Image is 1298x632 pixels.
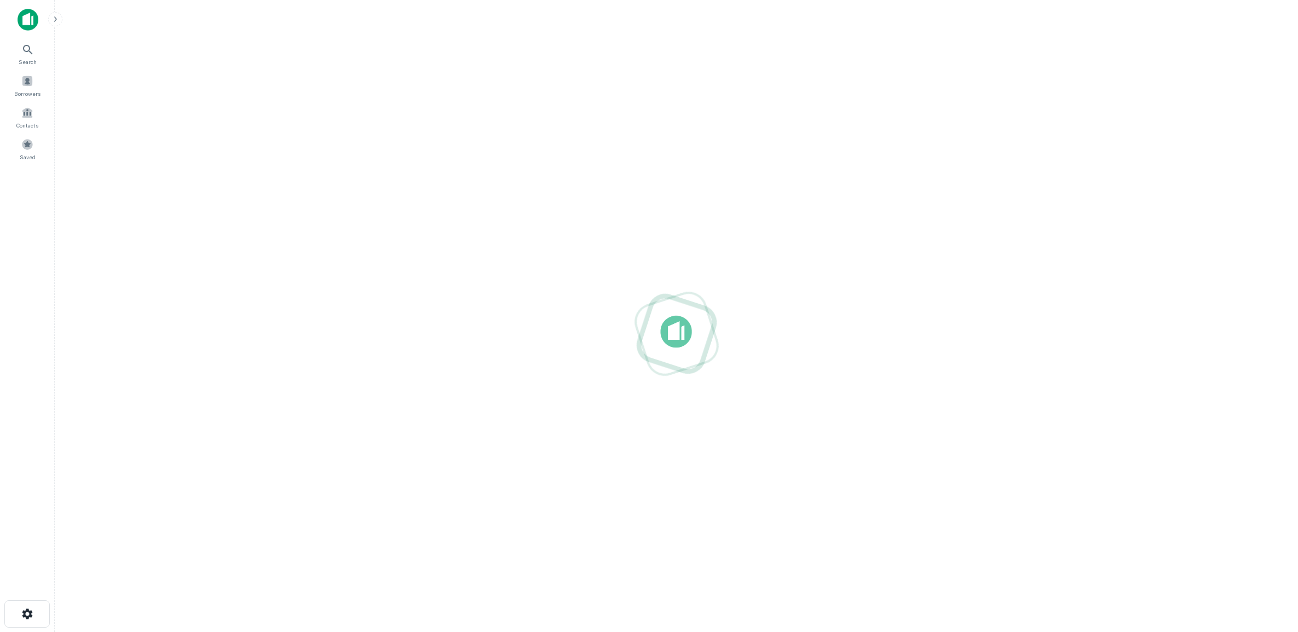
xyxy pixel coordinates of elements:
span: Contacts [16,121,38,130]
span: Saved [20,153,36,161]
a: Saved [3,134,51,164]
img: capitalize-icon.png [18,9,38,31]
a: Search [3,39,51,68]
span: Borrowers [14,89,41,98]
a: Borrowers [3,71,51,100]
iframe: Chat Widget [1243,544,1298,597]
span: Search [19,57,37,66]
a: Contacts [3,102,51,132]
